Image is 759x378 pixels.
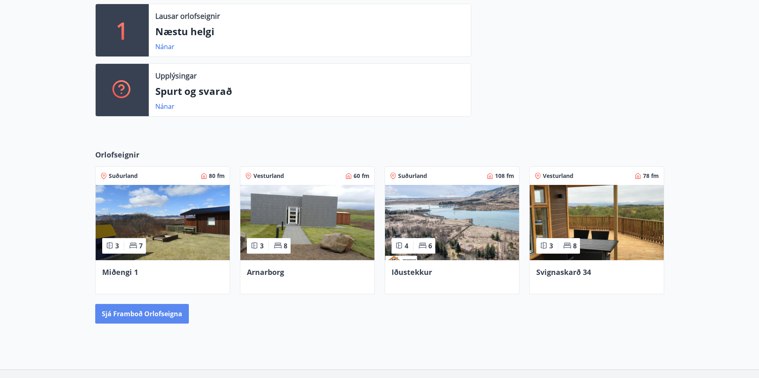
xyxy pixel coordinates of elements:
span: 3 [260,241,264,250]
a: Nánar [155,102,175,111]
span: 78 fm [643,172,659,180]
span: Iðustekkur [392,267,432,277]
span: Vesturland [253,172,284,180]
img: Paella dish [96,185,230,260]
span: 80 fm [209,172,225,180]
span: Suðurland [109,172,138,180]
p: Upplýsingar [155,70,197,81]
span: 3 [115,241,119,250]
button: Sjá framboð orlofseigna [95,304,189,324]
span: 60 fm [354,172,369,180]
span: 108 fm [495,172,514,180]
img: Paella dish [240,185,374,260]
p: Lausar orlofseignir [155,11,220,21]
a: Nánar [155,42,175,51]
p: Næstu helgi [155,25,464,38]
span: Miðengi 1 [102,267,138,277]
p: 1 [116,15,129,46]
span: Arnarborg [247,267,284,277]
img: Paella dish [385,185,519,260]
span: 8 [573,241,577,250]
img: Paella dish [530,185,664,260]
p: Spurt og svarað [155,84,464,98]
span: Svignaskarð 34 [536,267,591,277]
span: Orlofseignir [95,149,139,160]
span: Suðurland [398,172,427,180]
span: 3 [549,241,553,250]
span: 6 [428,241,432,250]
span: Vesturland [543,172,573,180]
span: 7 [139,241,143,250]
span: 8 [284,241,287,250]
span: 4 [405,241,408,250]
